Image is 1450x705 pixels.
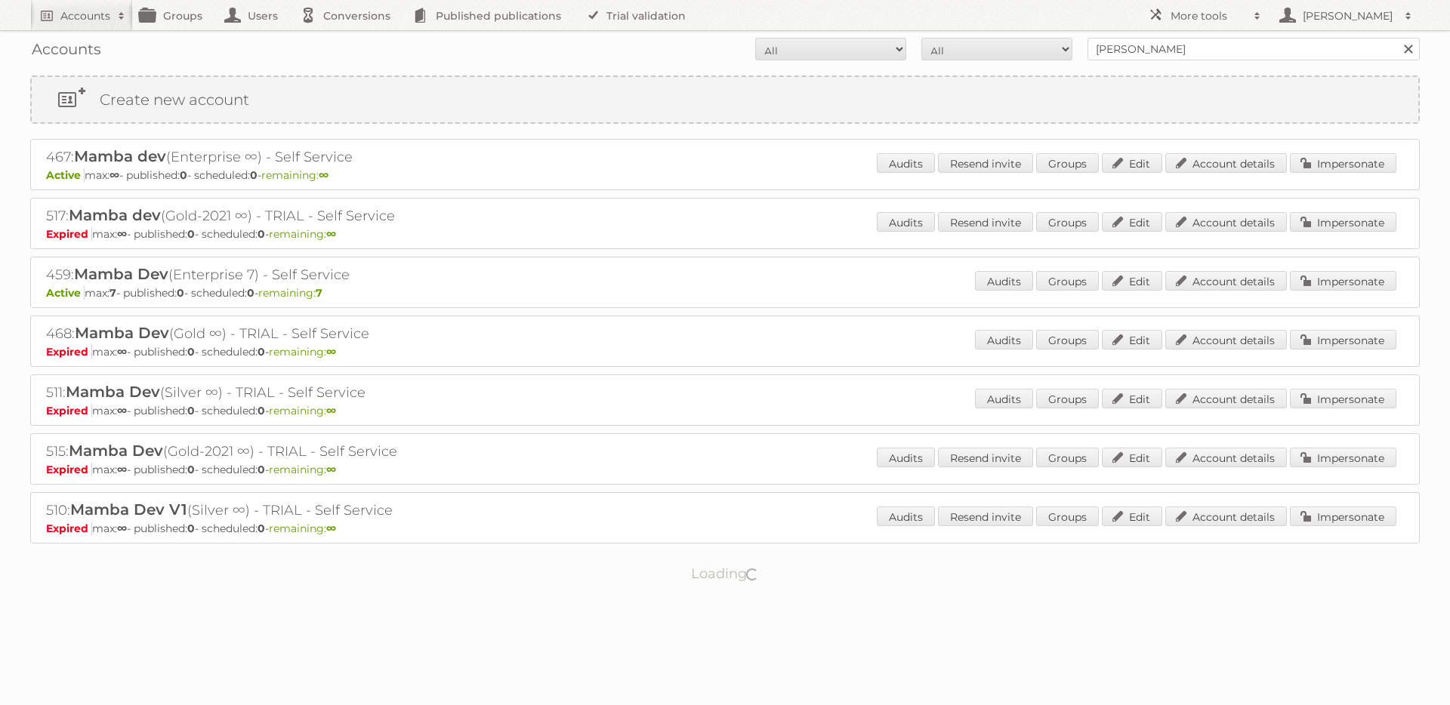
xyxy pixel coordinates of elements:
strong: 0 [247,286,255,300]
p: max: - published: - scheduled: - [46,404,1404,417]
p: max: - published: - scheduled: - [46,463,1404,476]
a: Groups [1036,506,1099,526]
a: Audits [975,271,1033,291]
strong: ∞ [117,227,127,241]
span: Expired [46,522,92,535]
span: Mamba Dev [69,442,163,460]
h2: 459: (Enterprise 7) - Self Service [46,265,575,285]
p: max: - published: - scheduled: - [46,345,1404,359]
p: Loading [643,559,807,589]
a: Account details [1165,271,1287,291]
a: Edit [1102,153,1162,173]
a: Groups [1036,330,1099,349]
span: Expired [46,227,92,241]
span: Mamba Dev [66,383,160,401]
span: Expired [46,404,92,417]
p: max: - published: - scheduled: - [46,522,1404,535]
a: Account details [1165,212,1287,232]
span: remaining: [269,463,336,476]
span: Active [46,286,85,300]
strong: 7 [316,286,322,300]
h2: 467: (Enterprise ∞) - Self Service [46,147,575,167]
strong: 0 [258,345,265,359]
a: Edit [1102,330,1162,349]
h2: 511: (Silver ∞) - TRIAL - Self Service [46,383,575,402]
a: Resend invite [938,153,1033,173]
a: Audits [877,506,935,526]
a: Resend invite [938,212,1033,232]
span: remaining: [269,227,336,241]
a: Account details [1165,330,1287,349]
strong: ∞ [117,463,127,476]
a: Audits [877,448,935,467]
strong: 0 [187,404,195,417]
strong: 0 [187,522,195,535]
a: Edit [1102,389,1162,408]
a: Edit [1102,448,1162,467]
strong: 7 [110,286,116,300]
h2: Accounts [60,8,110,23]
span: Expired [46,345,92,359]
a: Groups [1036,448,1099,467]
span: remaining: [269,522,336,535]
h2: More tools [1171,8,1246,23]
a: Audits [877,212,935,232]
a: Account details [1165,506,1287,526]
a: Audits [877,153,935,173]
span: Active [46,168,85,182]
strong: 0 [180,168,187,182]
a: Create new account [32,77,1418,122]
a: Resend invite [938,448,1033,467]
strong: ∞ [326,345,336,359]
p: max: - published: - scheduled: - [46,227,1404,241]
strong: 0 [177,286,184,300]
h2: 510: (Silver ∞) - TRIAL - Self Service [46,500,575,520]
span: Mamba Dev [74,265,168,283]
strong: ∞ [117,522,127,535]
a: Groups [1036,271,1099,291]
strong: 0 [258,404,265,417]
strong: ∞ [326,404,336,417]
h2: 517: (Gold-2021 ∞) - TRIAL - Self Service [46,206,575,226]
a: Account details [1165,153,1287,173]
strong: 0 [258,463,265,476]
strong: ∞ [117,345,127,359]
a: Account details [1165,448,1287,467]
a: Groups [1036,212,1099,232]
a: Impersonate [1290,153,1396,173]
strong: ∞ [110,168,119,182]
span: Mamba dev [69,206,161,224]
strong: 0 [187,227,195,241]
a: Edit [1102,212,1162,232]
h2: [PERSON_NAME] [1299,8,1397,23]
span: remaining: [269,345,336,359]
strong: 0 [187,345,195,359]
span: remaining: [269,404,336,417]
strong: 0 [250,168,258,182]
strong: ∞ [117,404,127,417]
a: Impersonate [1290,330,1396,349]
a: Resend invite [938,506,1033,526]
a: Impersonate [1290,448,1396,467]
span: remaining: [261,168,329,182]
p: max: - published: - scheduled: - [46,286,1404,300]
span: Expired [46,463,92,476]
h2: 468: (Gold ∞) - TRIAL - Self Service [46,324,575,343]
strong: 0 [187,463,195,476]
a: Impersonate [1290,506,1396,526]
a: Audits [975,330,1033,349]
a: Edit [1102,506,1162,526]
a: Impersonate [1290,271,1396,291]
strong: ∞ [319,168,329,182]
a: Impersonate [1290,212,1396,232]
strong: 0 [258,227,265,241]
span: Mamba dev [74,147,166,165]
strong: ∞ [326,522,336,535]
a: Groups [1036,389,1099,408]
span: remaining: [258,286,322,300]
strong: 0 [258,522,265,535]
span: Mamba Dev V1 [70,500,187,519]
a: Groups [1036,153,1099,173]
strong: ∞ [326,463,336,476]
a: Account details [1165,389,1287,408]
